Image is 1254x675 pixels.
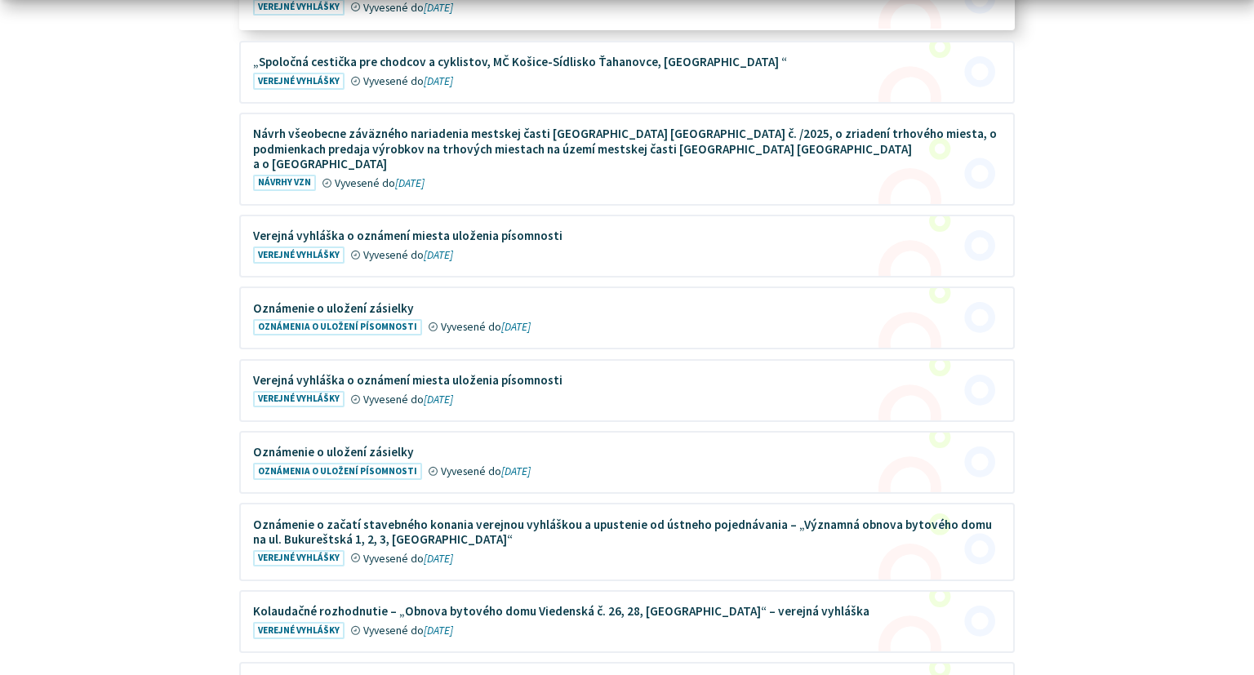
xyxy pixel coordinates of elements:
[241,592,1013,651] a: Kolaudačné rozhodnutie – „Obnova bytového domu Viedenská č. 26, 28, [GEOGRAPHIC_DATA]“ – verejná ...
[241,504,1013,579] a: Oznámenie o začatí stavebného konania verejnou vyhláškou a upustenie od ústneho pojednávania – „V...
[241,216,1013,276] a: Verejná vyhláška o oznámení miesta uloženia písomnosti Verejné vyhlášky Vyvesené do[DATE]
[241,433,1013,492] a: Oznámenie o uložení zásielky Oznámenia o uložení písomnosti Vyvesené do[DATE]
[241,288,1013,348] a: Oznámenie o uložení zásielky Oznámenia o uložení písomnosti Vyvesené do[DATE]
[241,361,1013,420] a: Verejná vyhláška o oznámení miesta uloženia písomnosti Verejné vyhlášky Vyvesené do[DATE]
[241,42,1013,102] a: „Spoločná cestička pre chodcov a cyklistov, MČ Košice-Sídlisko Ťahanovce, [GEOGRAPHIC_DATA] “ Ver...
[241,114,1013,203] a: Návrh všeobecne záväzného nariadenia mestskej časti [GEOGRAPHIC_DATA] [GEOGRAPHIC_DATA] č. /2025,...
